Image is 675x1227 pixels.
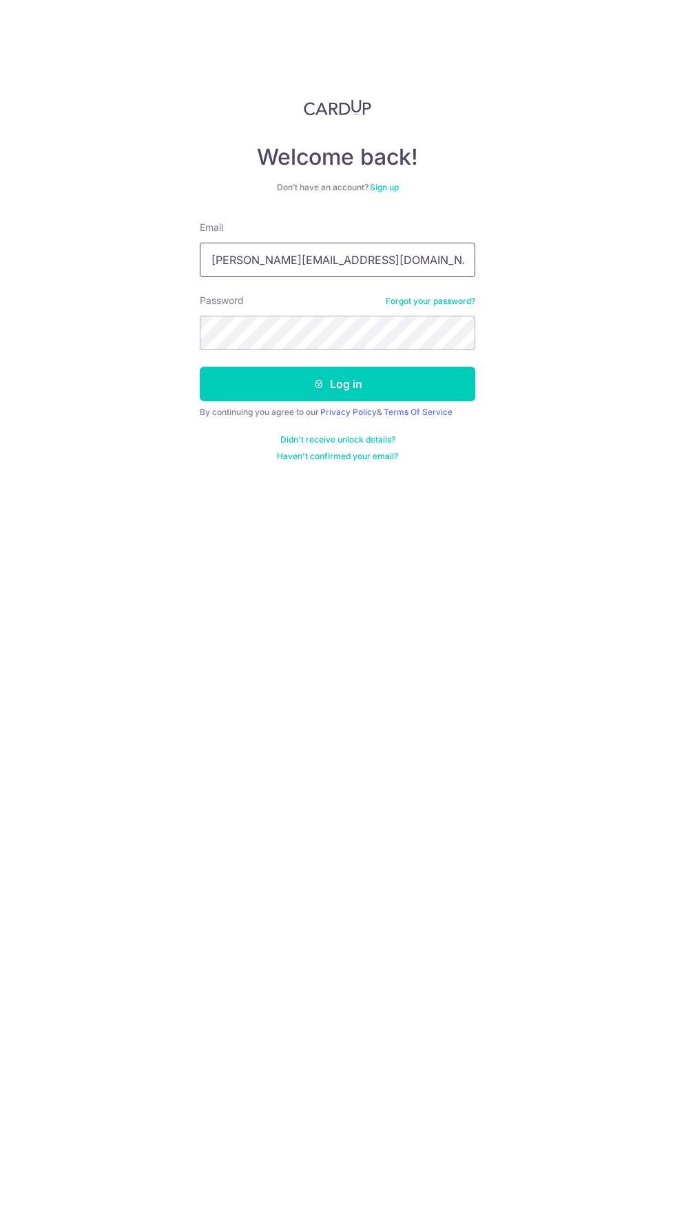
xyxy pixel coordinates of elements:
label: Password [200,294,244,307]
a: Haven't confirmed your email? [277,451,398,462]
a: Sign up [370,182,399,192]
label: Email [200,221,223,234]
div: By continuing you agree to our & [200,407,475,418]
h4: Welcome back! [200,143,475,171]
input: Enter your Email [200,243,475,277]
div: Don’t have an account? [200,182,475,193]
a: Terms Of Service [384,407,453,417]
a: Didn't receive unlock details? [280,434,395,445]
a: Forgot your password? [386,296,475,307]
button: Log in [200,367,475,401]
img: CardUp Logo [304,99,371,116]
a: Privacy Policy [320,407,377,417]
